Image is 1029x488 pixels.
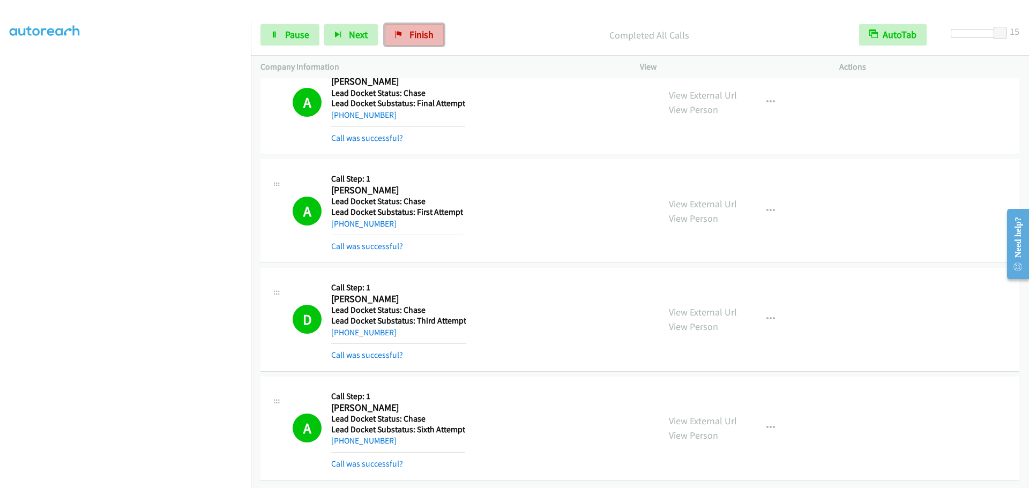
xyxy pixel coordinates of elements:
[669,306,737,318] a: View External Url
[331,207,463,217] h5: Lead Docket Substatus: First Attempt
[293,197,322,226] h1: A
[349,28,368,41] span: Next
[331,391,465,402] h5: Call Step: 1
[331,402,465,414] h2: [PERSON_NAME]
[331,424,465,435] h5: Lead Docket Substatus: Sixth Attempt
[331,327,397,337] a: [PHONE_NUMBER]
[331,241,403,251] a: Call was successful?
[260,24,319,46] a: Pause
[409,28,434,41] span: Finish
[331,196,463,207] h5: Lead Docket Status: Chase
[669,415,737,427] a: View External Url
[669,198,737,210] a: View External Url
[331,459,403,469] a: Call was successful?
[331,350,403,360] a: Call was successful?
[1010,24,1019,39] div: 15
[331,293,466,305] h2: [PERSON_NAME]
[293,414,322,442] h1: A
[839,61,1019,73] p: Actions
[331,414,465,424] h5: Lead Docket Status: Chase
[331,76,465,88] h2: [PERSON_NAME]
[669,320,718,333] a: View Person
[331,133,403,143] a: Call was successful?
[331,184,463,197] h2: [PERSON_NAME]
[331,98,465,109] h5: Lead Docket Substatus: Final Attempt
[331,305,466,316] h5: Lead Docket Status: Chase
[669,429,718,441] a: View Person
[331,316,466,326] h5: Lead Docket Substatus: Third Attempt
[669,89,737,101] a: View External Url
[669,212,718,224] a: View Person
[293,305,322,334] h1: D
[331,282,466,293] h5: Call Step: 1
[260,61,621,73] p: Company Information
[331,110,397,120] a: [PHONE_NUMBER]
[640,61,820,73] p: View
[385,24,444,46] a: Finish
[331,219,397,229] a: [PHONE_NUMBER]
[331,436,397,446] a: [PHONE_NUMBER]
[293,88,322,117] h1: A
[331,88,465,99] h5: Lead Docket Status: Chase
[998,201,1029,287] iframe: Resource Center
[458,28,840,42] p: Completed All Calls
[285,28,309,41] span: Pause
[331,174,463,184] h5: Call Step: 1
[324,24,378,46] button: Next
[669,103,718,116] a: View Person
[859,24,927,46] button: AutoTab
